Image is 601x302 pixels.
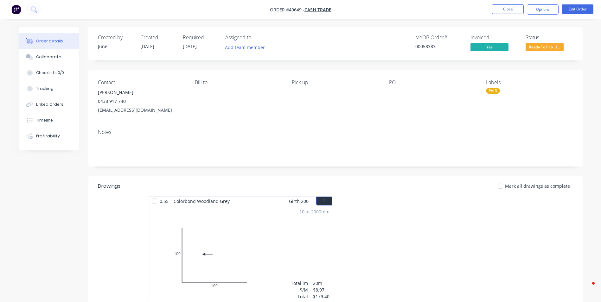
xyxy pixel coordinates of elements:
div: 00058383 [415,43,463,50]
div: Contact [98,79,185,85]
div: PAID [486,88,500,94]
div: Invoiced [470,35,518,41]
div: Timeline [36,117,53,123]
span: [DATE] [140,43,154,49]
button: Add team member [221,43,268,52]
div: Assigned to [225,35,289,41]
div: Order details [36,38,63,44]
div: Bill to [195,79,282,85]
div: [PERSON_NAME] [98,88,185,97]
span: Mark all drawings as complete [505,183,570,189]
div: Tracking [36,86,54,91]
button: Linked Orders [19,97,79,112]
div: Pick up [292,79,379,85]
div: Created by [98,35,133,41]
div: Labels [486,79,573,85]
button: Checklists 0/0 [19,65,79,81]
span: 0.55 [157,197,171,206]
iframe: Intercom live chat [579,280,595,296]
div: $/M [291,286,308,293]
span: Colorbond Woodland Grey [171,197,232,206]
div: 20m [313,280,329,286]
button: Ready To Pick U... [526,43,564,53]
div: Notes [98,129,573,135]
div: Checklists 0/0 [36,70,64,76]
button: Order details [19,33,79,49]
span: Yes [470,43,508,51]
span: [DATE] [183,43,197,49]
div: Total lm [291,280,308,286]
div: Required [183,35,218,41]
button: Add team member [225,43,268,52]
button: Close [492,4,524,14]
div: PO [389,79,476,85]
div: $179.40 [313,293,329,300]
div: [PERSON_NAME]0438 917 740[EMAIL_ADDRESS][DOMAIN_NAME] [98,88,185,115]
img: Factory [11,5,21,14]
button: Options [527,4,559,15]
div: Total [291,293,308,300]
a: Cash Trade [304,7,331,13]
button: Tracking [19,81,79,97]
button: 1 [316,197,332,205]
div: MYOB Order # [415,35,463,41]
div: 0438 917 740 [98,97,185,106]
div: $8.97 [313,286,329,293]
div: Drawings [98,182,120,190]
div: Status [526,35,573,41]
button: Edit Order [562,4,593,14]
div: Profitability [36,133,60,139]
div: Created [140,35,175,41]
button: Profitability [19,128,79,144]
button: Timeline [19,112,79,128]
div: 10 at 2000mm [299,208,329,215]
div: Linked Orders [36,102,63,107]
div: [EMAIL_ADDRESS][DOMAIN_NAME] [98,106,185,115]
span: Girth 200 [289,197,309,206]
div: Collaborate [36,54,61,60]
span: Order #49649 - [270,7,304,13]
button: Collaborate [19,49,79,65]
span: Ready To Pick U... [526,43,564,51]
div: June [98,43,133,50]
